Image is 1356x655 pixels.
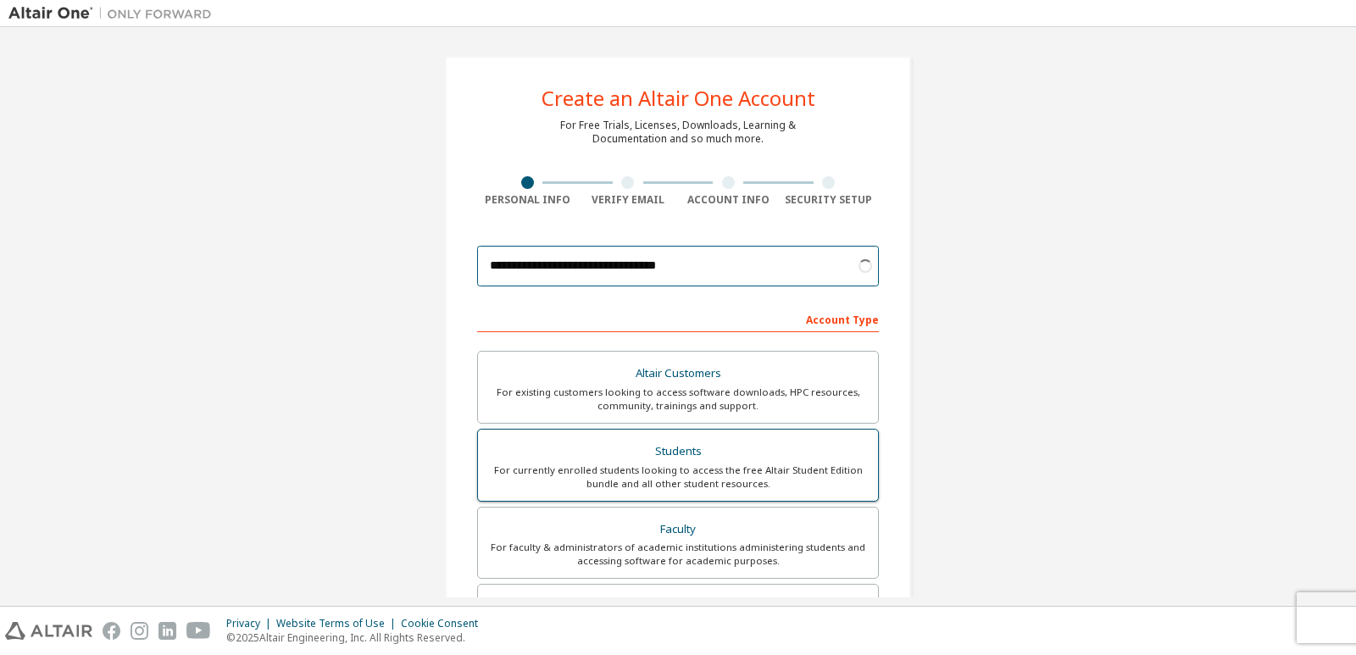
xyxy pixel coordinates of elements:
[488,595,868,619] div: Everyone else
[103,622,120,640] img: facebook.svg
[578,193,679,207] div: Verify Email
[488,362,868,386] div: Altair Customers
[8,5,220,22] img: Altair One
[488,463,868,491] div: For currently enrolled students looking to access the free Altair Student Edition bundle and all ...
[488,541,868,568] div: For faculty & administrators of academic institutions administering students and accessing softwa...
[186,622,211,640] img: youtube.svg
[477,193,578,207] div: Personal Info
[276,617,401,630] div: Website Terms of Use
[488,440,868,463] div: Students
[560,119,796,146] div: For Free Trials, Licenses, Downloads, Learning & Documentation and so much more.
[488,518,868,541] div: Faculty
[779,193,880,207] div: Security Setup
[477,305,879,332] div: Account Type
[226,617,276,630] div: Privacy
[488,386,868,413] div: For existing customers looking to access software downloads, HPC resources, community, trainings ...
[678,193,779,207] div: Account Info
[131,622,148,640] img: instagram.svg
[401,617,488,630] div: Cookie Consent
[158,622,176,640] img: linkedin.svg
[5,622,92,640] img: altair_logo.svg
[226,630,488,645] p: © 2025 Altair Engineering, Inc. All Rights Reserved.
[542,88,815,108] div: Create an Altair One Account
